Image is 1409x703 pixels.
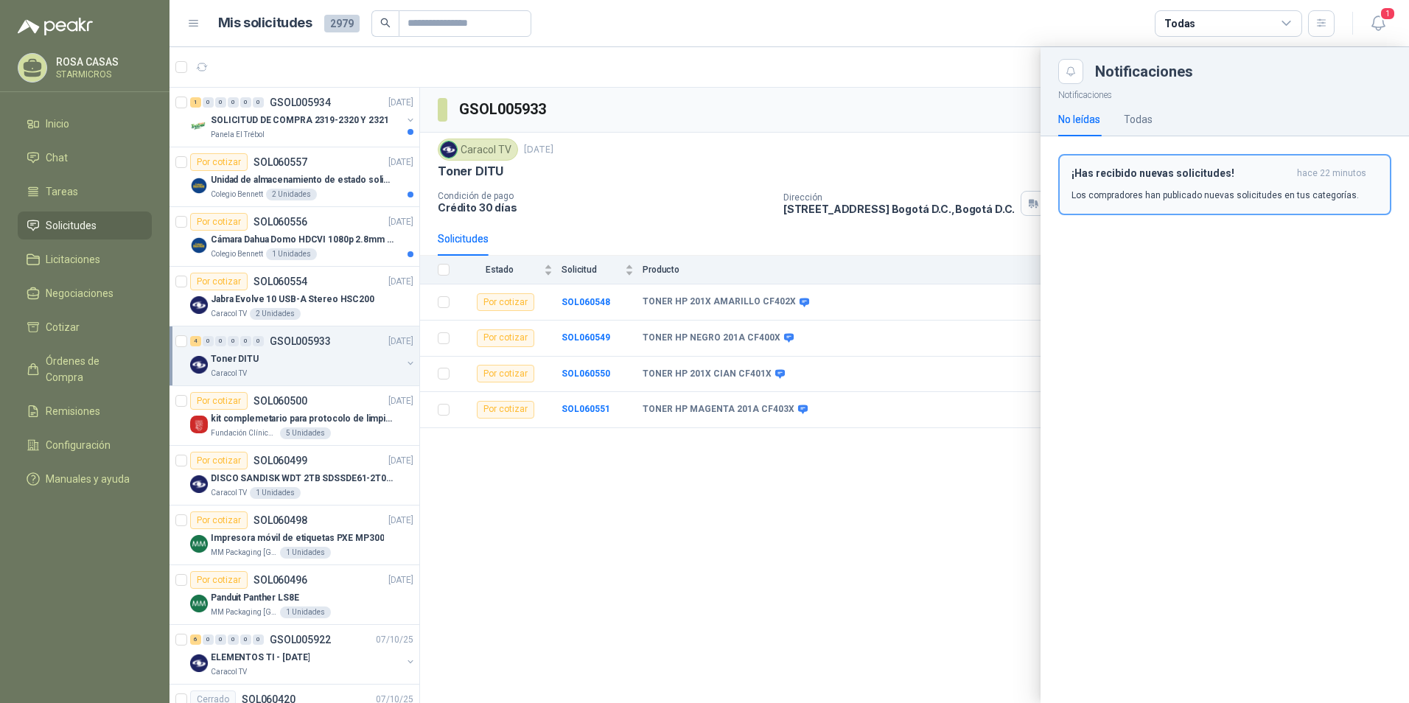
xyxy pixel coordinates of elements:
[1058,154,1391,215] button: ¡Has recibido nuevas solicitudes!hace 22 minutos Los compradores han publicado nuevas solicitudes...
[46,471,130,487] span: Manuales y ayuda
[46,150,68,166] span: Chat
[324,15,360,32] span: 2979
[1041,84,1409,102] p: Notificaciones
[18,465,152,493] a: Manuales y ayuda
[18,313,152,341] a: Cotizar
[1095,64,1391,79] div: Notificaciones
[46,285,113,301] span: Negociaciones
[18,397,152,425] a: Remisiones
[18,279,152,307] a: Negociaciones
[380,18,391,28] span: search
[1071,167,1291,180] h3: ¡Has recibido nuevas solicitudes!
[18,431,152,459] a: Configuración
[46,403,100,419] span: Remisiones
[18,178,152,206] a: Tareas
[18,110,152,138] a: Inicio
[1071,189,1359,202] p: Los compradores han publicado nuevas solicitudes en tus categorías.
[56,57,148,67] p: ROSA CASAS
[1058,59,1083,84] button: Close
[46,183,78,200] span: Tareas
[18,144,152,172] a: Chat
[46,217,97,234] span: Solicitudes
[218,13,312,34] h1: Mis solicitudes
[46,116,69,132] span: Inicio
[1365,10,1391,37] button: 1
[1124,111,1153,127] div: Todas
[1164,15,1195,32] div: Todas
[56,70,148,79] p: STARMICROS
[46,353,138,385] span: Órdenes de Compra
[18,18,93,35] img: Logo peakr
[1058,111,1100,127] div: No leídas
[18,211,152,239] a: Solicitudes
[18,245,152,273] a: Licitaciones
[1297,167,1366,180] span: hace 22 minutos
[46,251,100,267] span: Licitaciones
[1380,7,1396,21] span: 1
[46,319,80,335] span: Cotizar
[18,347,152,391] a: Órdenes de Compra
[46,437,111,453] span: Configuración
